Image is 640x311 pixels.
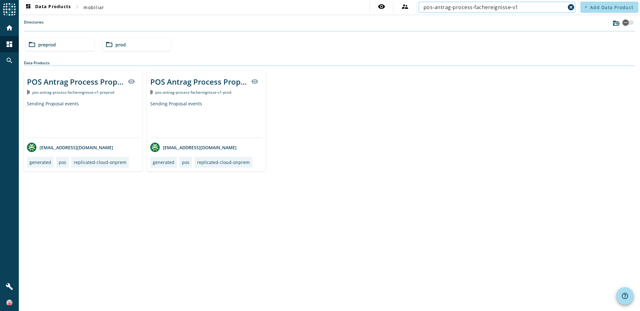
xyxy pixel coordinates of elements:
label: Directories [24,19,44,31]
span: Kafka Topic: pos-antrag-process-fachereignisse-v1-preprod [32,90,114,95]
input: Search (% or * for wildcards) [424,3,565,11]
img: spoud-logo.svg [3,3,16,16]
div: [EMAIL_ADDRESS][DOMAIN_NAME] [27,143,113,152]
mat-icon: folder_open [28,41,36,48]
div: POS Antrag Process Proposal [150,76,247,87]
div: Sending Proposal events [27,101,139,138]
span: prod [115,42,126,48]
div: replicated-cloud-onprem [74,159,126,165]
mat-icon: search [6,57,13,64]
span: Data Products [24,3,71,11]
button: mobiliar [81,2,107,13]
img: Kafka Topic: pos-antrag-process-fachereignisse-v1-prod [150,90,153,94]
div: Sending Proposal events [150,101,262,138]
mat-icon: build [6,283,13,290]
span: mobiliar [83,4,104,10]
img: avatar [27,143,36,152]
div: replicated-cloud-onprem [197,159,250,165]
div: generated [29,159,51,165]
mat-icon: help_outline [621,292,629,300]
div: POS Antrag Process Proposal [27,76,124,87]
span: Kafka Topic: pos-antrag-process-fachereignisse-v1-prod [155,90,231,95]
mat-icon: add [584,5,588,9]
mat-icon: supervisor_account [401,3,409,10]
mat-icon: folder_open [105,41,113,48]
img: avatar [150,143,160,152]
button: Add Data Product [580,2,638,13]
button: Clear [567,3,575,12]
mat-icon: visibility [378,3,385,10]
div: pos [182,159,189,165]
div: generated [153,159,174,165]
span: preprod [38,42,56,48]
img: 83f4ce1d17f47f21ebfbce80c7408106 [6,300,13,306]
mat-icon: visibility [128,78,135,85]
span: Add Data Product [590,4,633,10]
img: Kafka Topic: pos-antrag-process-fachereignisse-v1-preprod [27,90,30,94]
div: pos [59,159,66,165]
mat-icon: home [6,24,13,32]
button: Data Products [22,2,73,13]
mat-icon: chevron_right [73,3,81,11]
mat-icon: dashboard [6,40,13,48]
mat-icon: cancel [567,3,575,11]
mat-icon: dashboard [24,3,32,11]
div: [EMAIL_ADDRESS][DOMAIN_NAME] [150,143,237,152]
div: Data Products [24,60,635,66]
mat-icon: visibility [251,78,259,85]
